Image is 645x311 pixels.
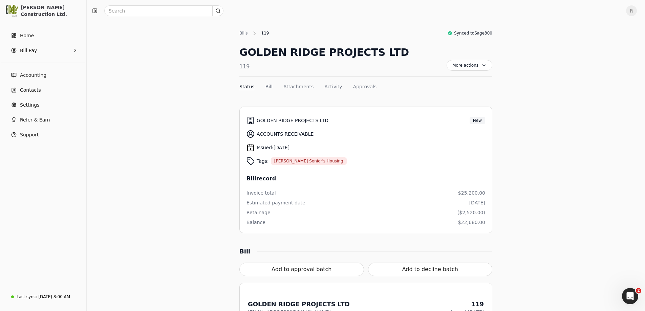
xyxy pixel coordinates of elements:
[274,158,343,164] span: [PERSON_NAME] Senior's Housing
[246,219,265,226] div: Balance
[257,144,289,151] span: Issued: [DATE]
[3,113,84,127] button: Refer & Earn
[469,199,485,206] div: [DATE]
[246,190,276,197] div: Invoice total
[622,288,638,304] iframe: Intercom live chat
[38,294,70,300] div: [DATE] 8:00 AM
[265,83,273,90] button: Bill
[368,263,493,276] button: Add to decline batch
[246,209,271,216] div: Retainage
[3,98,84,112] a: Settings
[258,30,273,36] div: 119
[3,291,84,303] a: Last sync:[DATE] 8:00 AM
[473,117,482,124] span: New
[257,117,328,124] span: GOLDEN RIDGE PROJECTS LTD
[20,102,39,109] span: Settings
[324,83,342,90] button: Activity
[3,128,84,141] button: Support
[21,4,81,18] div: [PERSON_NAME] Construction Ltd.
[239,83,255,90] button: Status
[257,131,314,138] span: ACCOUNTS RECEIVABLE
[239,30,272,37] nav: Breadcrumb
[3,68,84,82] a: Accounting
[20,72,46,79] span: Accounting
[20,131,39,138] span: Support
[20,47,37,54] span: Bill Pay
[454,30,492,36] span: Synced to Sage300
[239,45,409,60] div: GOLDEN RIDGE PROJECTS LTD
[458,219,485,226] div: $22,680.00
[239,247,257,256] div: Bill
[20,116,50,124] span: Refer & Earn
[451,299,484,309] div: 119
[458,190,485,197] div: $25,200.00
[20,32,34,39] span: Home
[636,288,641,293] span: 2
[257,158,269,165] span: Tags:
[3,44,84,57] button: Bill Pay
[239,63,409,71] div: 119
[6,5,18,17] img: 0537828a-cf49-447f-a6d3-a322c667907b.png
[447,60,492,71] button: More actions
[246,175,283,183] span: Bill record
[353,83,377,90] button: Approvals
[246,199,305,206] div: Estimated payment date
[239,30,251,36] div: Bills
[283,83,314,90] button: Attachments
[104,5,223,16] input: Search
[626,5,637,16] button: R
[3,29,84,42] a: Home
[248,299,350,309] div: GOLDEN RIDGE PROJECTS LTD
[20,87,41,94] span: Contacts
[17,294,37,300] div: Last sync:
[239,263,364,276] button: Add to approval batch
[3,83,84,97] a: Contacts
[457,209,485,216] div: ($2,520.00)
